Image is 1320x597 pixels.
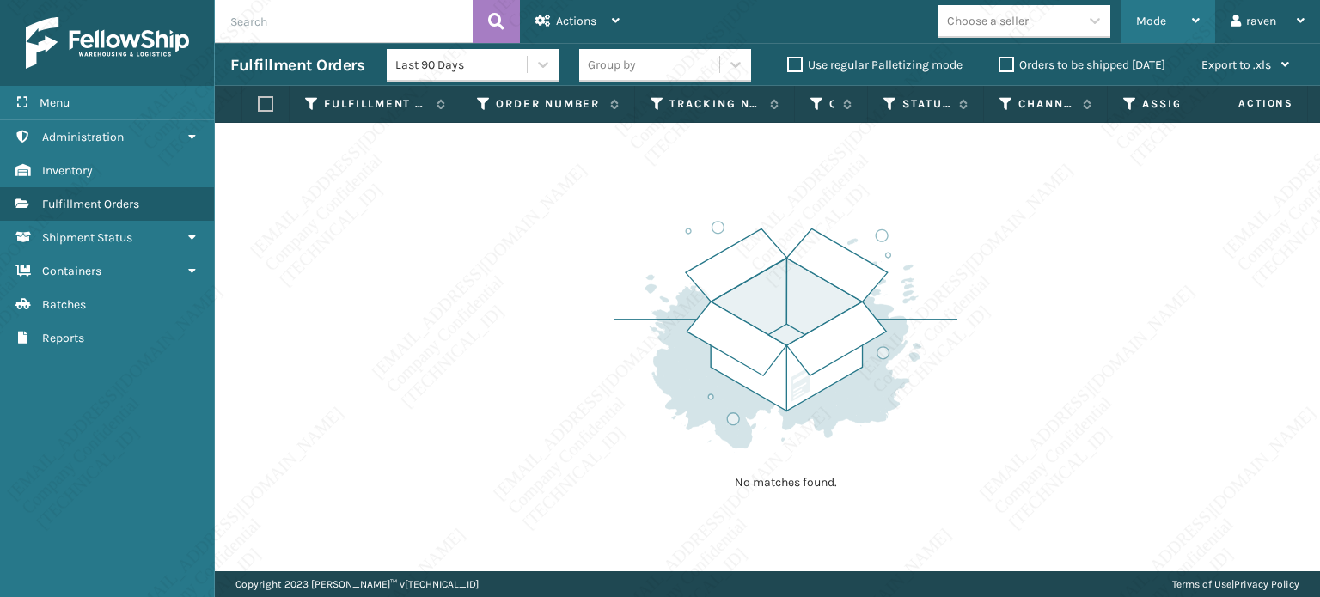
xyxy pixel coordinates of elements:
[1142,96,1238,112] label: Assigned Carrier Service
[829,96,834,112] label: Quantity
[42,230,132,245] span: Shipment Status
[230,55,364,76] h3: Fulfillment Orders
[1184,89,1304,118] span: Actions
[1172,578,1231,590] a: Terms of Use
[556,14,596,28] span: Actions
[947,12,1029,30] div: Choose a seller
[26,17,189,69] img: logo
[42,297,86,312] span: Batches
[42,197,139,211] span: Fulfillment Orders
[787,58,962,72] label: Use regular Palletizing mode
[1234,578,1299,590] a: Privacy Policy
[999,58,1165,72] label: Orders to be shipped [DATE]
[395,56,529,74] div: Last 90 Days
[902,96,950,112] label: Status
[1201,58,1271,72] span: Export to .xls
[588,56,636,74] div: Group by
[496,96,602,112] label: Order Number
[42,331,84,345] span: Reports
[42,163,93,178] span: Inventory
[324,96,428,112] label: Fulfillment Order Id
[42,130,124,144] span: Administration
[1018,96,1074,112] label: Channel
[1172,571,1299,597] div: |
[40,95,70,110] span: Menu
[1136,14,1166,28] span: Mode
[235,571,479,597] p: Copyright 2023 [PERSON_NAME]™ v [TECHNICAL_ID]
[669,96,761,112] label: Tracking Number
[42,264,101,278] span: Containers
